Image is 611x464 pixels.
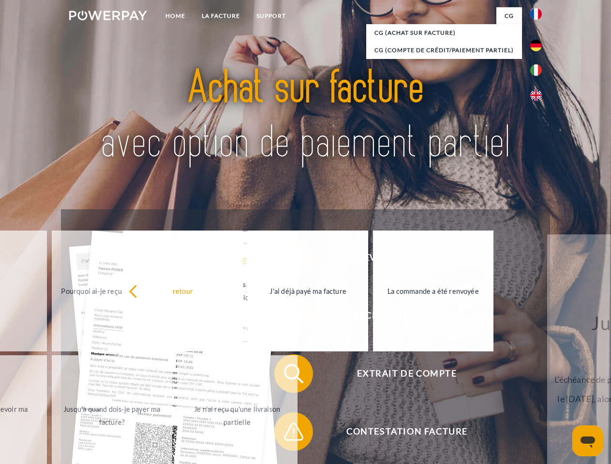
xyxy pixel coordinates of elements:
[183,403,292,429] div: Je n'ai reçu qu'une livraison partielle
[274,412,526,451] button: Contestation Facture
[288,412,525,451] span: Contestation Facture
[366,24,522,42] a: CG (achat sur facture)
[530,40,542,51] img: de
[366,42,522,59] a: CG (Compte de crédit/paiement partiel)
[248,7,294,25] a: Support
[572,425,603,456] iframe: Bouton de lancement de la fenêtre de messagerie
[92,46,519,185] img: title-powerpay_fr.svg
[530,89,542,101] img: en
[58,284,166,297] div: Pourquoi ai-je reçu une facture?
[379,284,488,297] div: La commande a été renvoyée
[530,8,542,20] img: fr
[129,284,238,297] div: retour
[58,403,166,429] div: Jusqu'à quand dois-je payer ma facture?
[253,284,362,297] div: J'ai déjà payé ma facture
[157,7,194,25] a: Home
[194,7,248,25] a: LA FACTURE
[69,11,147,20] img: logo-powerpay-white.svg
[288,354,525,393] span: Extrait de compte
[530,64,542,76] img: it
[496,7,522,25] a: CG
[274,354,526,393] button: Extrait de compte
